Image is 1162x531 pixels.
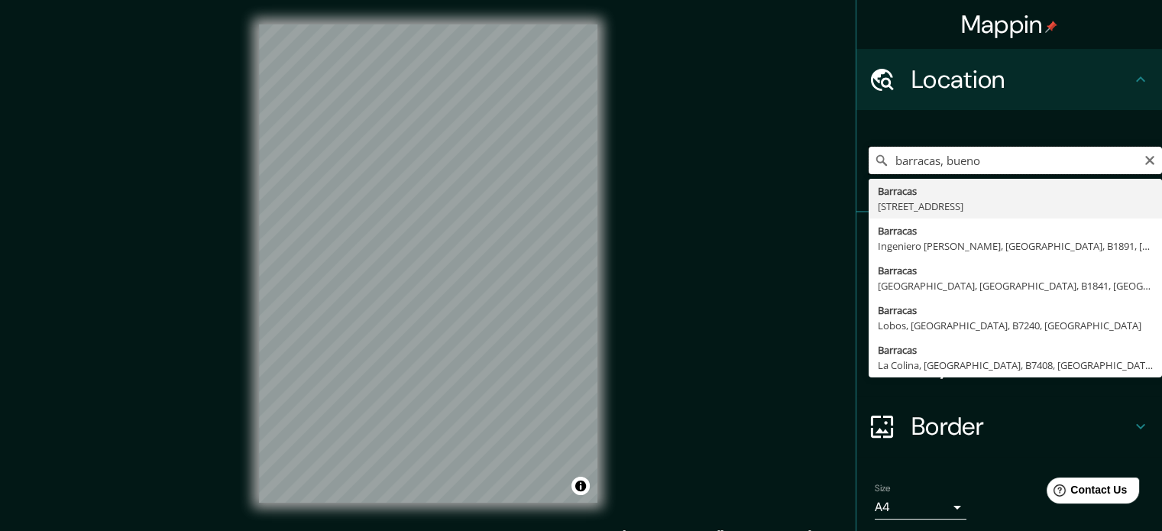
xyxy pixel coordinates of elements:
[856,49,1162,110] div: Location
[856,335,1162,396] div: Layout
[1026,471,1145,514] iframe: Help widget launcher
[878,342,1153,358] div: Barracas
[856,274,1162,335] div: Style
[1045,21,1057,33] img: pin-icon.png
[875,495,966,520] div: A4
[875,482,891,495] label: Size
[878,303,1153,318] div: Barracas
[911,64,1131,95] h4: Location
[878,223,1153,238] div: Barracas
[878,183,1153,199] div: Barracas
[259,24,597,503] canvas: Map
[878,263,1153,278] div: Barracas
[571,477,590,495] button: Toggle attribution
[911,350,1131,380] h4: Layout
[878,278,1153,293] div: [GEOGRAPHIC_DATA], [GEOGRAPHIC_DATA], B1841, [GEOGRAPHIC_DATA]
[911,411,1131,442] h4: Border
[961,9,1058,40] h4: Mappin
[878,318,1153,333] div: Lobos, [GEOGRAPHIC_DATA], B7240, [GEOGRAPHIC_DATA]
[856,396,1162,457] div: Border
[878,358,1153,373] div: La Colina, [GEOGRAPHIC_DATA], B7408, [GEOGRAPHIC_DATA]
[856,212,1162,274] div: Pins
[1144,152,1156,167] button: Clear
[878,199,1153,214] div: [STREET_ADDRESS]
[878,238,1153,254] div: Ingeniero [PERSON_NAME], [GEOGRAPHIC_DATA], B1891, [GEOGRAPHIC_DATA]
[869,147,1162,174] input: Pick your city or area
